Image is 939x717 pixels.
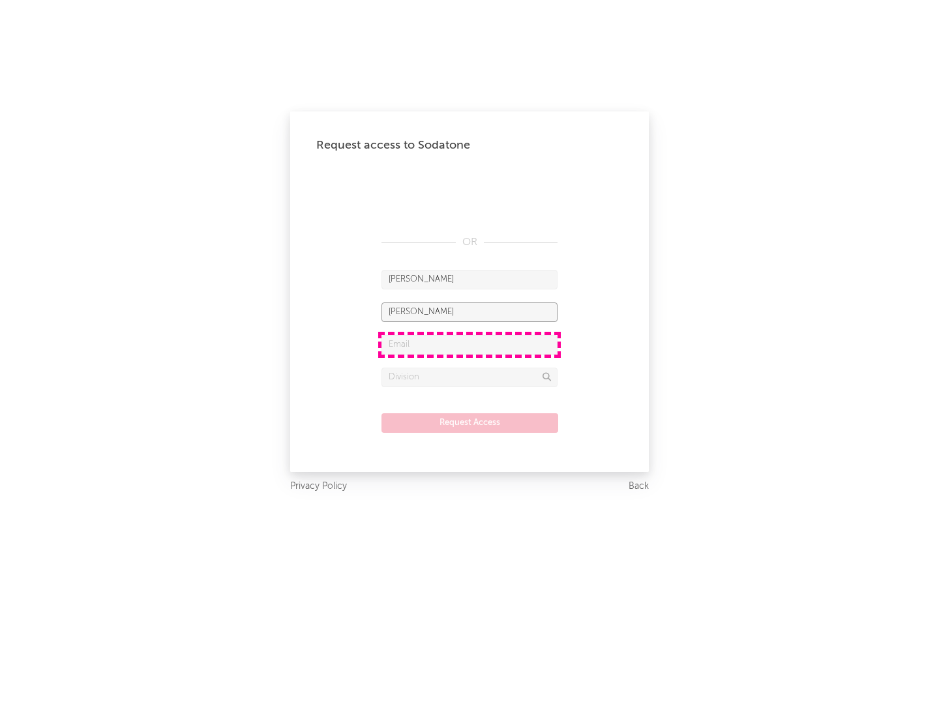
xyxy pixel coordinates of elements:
[381,235,558,250] div: OR
[381,302,558,322] input: Last Name
[381,413,558,433] button: Request Access
[381,270,558,289] input: First Name
[381,368,558,387] input: Division
[381,335,558,355] input: Email
[290,478,347,495] a: Privacy Policy
[316,138,623,153] div: Request access to Sodatone
[629,478,649,495] a: Back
